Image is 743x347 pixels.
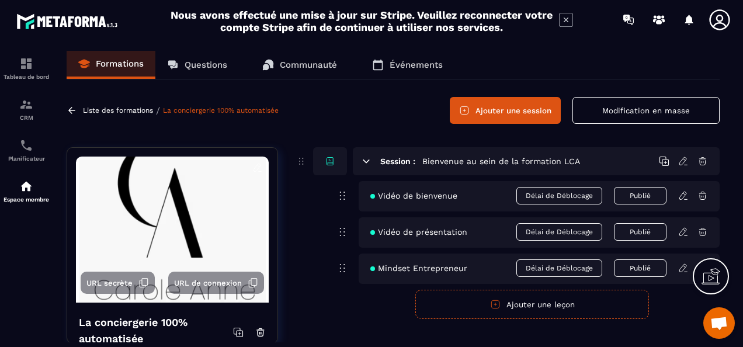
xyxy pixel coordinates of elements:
img: background [76,157,269,303]
span: Délai de Déblocage [516,259,602,277]
h4: La conciergerie 100% automatisée [79,314,233,347]
img: automations [19,179,33,193]
a: Événements [360,51,454,79]
span: Vidéo de bienvenue [370,191,457,200]
img: scheduler [19,138,33,152]
img: formation [19,57,33,71]
span: Vidéo de présentation [370,227,467,237]
span: URL de connexion [174,279,242,287]
a: schedulerschedulerPlanificateur [3,130,50,171]
img: formation [19,98,33,112]
a: formationformationTableau de bord [3,48,50,89]
div: Ouvrir le chat [703,307,735,339]
button: Publié [614,259,666,277]
p: Événements [390,60,443,70]
p: Tableau de bord [3,74,50,80]
button: Publié [614,223,666,241]
a: Communauté [251,51,349,79]
span: / [156,105,160,116]
h6: Session : [380,157,415,166]
img: logo [16,11,121,32]
button: Publié [614,187,666,204]
p: Formations [96,58,144,69]
p: Questions [185,60,227,70]
span: Mindset Entrepreneur [370,263,467,273]
a: formationformationCRM [3,89,50,130]
p: CRM [3,114,50,121]
a: Questions [155,51,239,79]
a: Formations [67,51,155,79]
button: Modification en masse [572,97,720,124]
button: Ajouter une session [450,97,561,124]
a: La conciergerie 100% automatisée [163,106,279,114]
button: URL de connexion [168,272,264,294]
h2: Nous avons effectué une mise à jour sur Stripe. Veuillez reconnecter votre compte Stripe afin de ... [170,9,553,33]
button: URL secrète [81,272,155,294]
p: Espace membre [3,196,50,203]
button: Ajouter une leçon [415,290,649,319]
a: automationsautomationsEspace membre [3,171,50,211]
span: URL secrète [86,279,133,287]
p: Planificateur [3,155,50,162]
span: Délai de Déblocage [516,223,602,241]
h5: Bienvenue au sein de la formation LCA [422,155,580,167]
a: Liste des formations [83,106,153,114]
span: Délai de Déblocage [516,187,602,204]
p: Communauté [280,60,337,70]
